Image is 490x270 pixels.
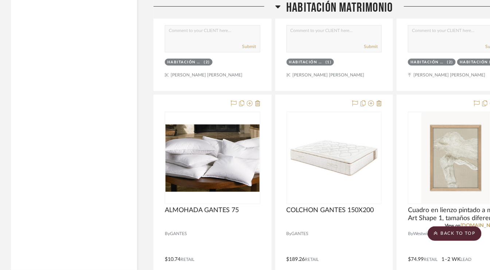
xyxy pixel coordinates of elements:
div: HABITACIÓN MATRIMONIO [289,60,324,65]
span: By [165,230,170,237]
span: By [408,230,413,237]
div: HABITACIÓN MATRIMONIO [167,60,202,65]
span: View on [445,223,461,228]
button: Submit [364,43,378,50]
button: Submit [242,43,256,50]
div: 0 [287,112,382,204]
img: Cuadro en lienzo pintado a mano Art Shape 1, tamaños diferentes [421,112,490,203]
img: COLCHON GANTES 150X200 [288,112,380,203]
div: HABITACIÓN MATRIMONIO [411,60,445,65]
span: ALMOHADA GANTES 75 [165,206,239,214]
span: GANTES [292,230,309,237]
span: By [287,230,292,237]
span: Westwing [413,230,432,237]
scroll-to-top-button: BACK TO TOP [428,226,482,241]
span: COLCHON GANTES 150X200 [287,206,374,214]
div: (1) [326,60,332,65]
div: (2) [204,60,210,65]
div: (2) [447,60,454,65]
span: GANTES [170,230,187,237]
img: ALMOHADA GANTES 75 [166,124,260,192]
